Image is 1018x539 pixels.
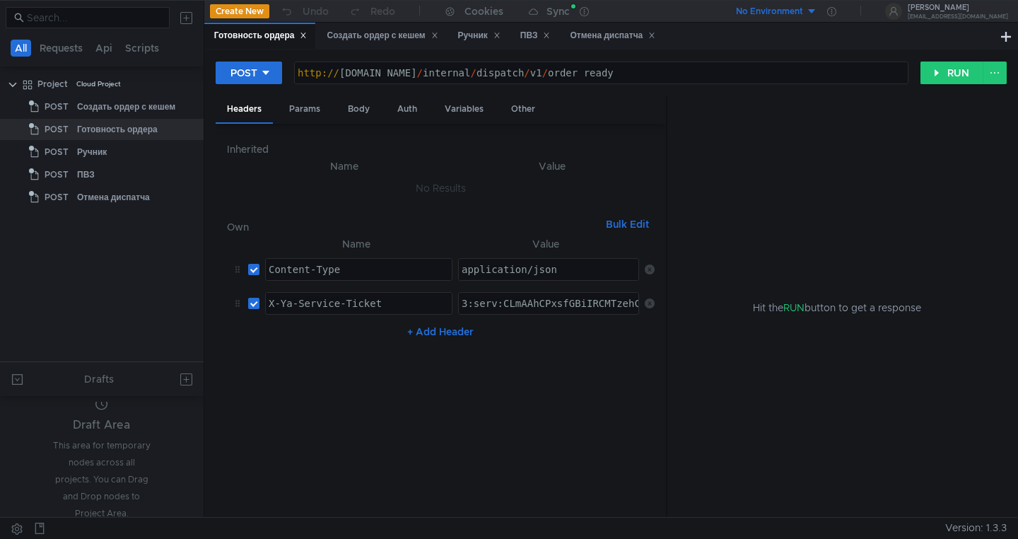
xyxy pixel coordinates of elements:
[37,74,68,95] div: Project
[238,158,450,175] th: Name
[546,6,570,16] div: Sync
[77,96,175,117] div: Создать ордер с кешем
[386,96,428,122] div: Auth
[210,4,269,18] button: Create New
[77,141,107,163] div: Ручник
[433,96,495,122] div: Variables
[920,62,983,84] button: RUN
[214,28,308,43] div: Готовность ордера
[783,301,805,314] span: RUN
[945,518,1007,538] span: Version: 1.3.3
[908,14,1008,19] div: [EMAIL_ADDRESS][DOMAIN_NAME]
[45,119,69,140] span: POST
[278,96,332,122] div: Params
[464,3,503,20] div: Cookies
[339,1,405,22] button: Redo
[216,96,273,124] div: Headers
[227,219,600,236] h6: Own
[327,28,438,43] div: Создать ордер с кешем
[458,28,501,43] div: Ручник
[216,62,282,84] button: POST
[45,164,69,185] span: POST
[91,40,117,57] button: Api
[45,141,69,163] span: POST
[600,216,655,233] button: Bulk Edit
[500,96,546,122] div: Other
[452,236,639,253] th: Value
[227,141,655,158] h6: Inherited
[416,182,466,195] nz-embed-empty: No Results
[230,65,257,81] div: POST
[76,74,121,95] div: Cloud Project
[303,3,329,20] div: Undo
[259,236,452,253] th: Name
[337,96,381,122] div: Body
[11,40,31,57] button: All
[27,10,161,25] input: Search...
[370,3,395,20] div: Redo
[35,40,87,57] button: Requests
[520,28,551,43] div: ПВЗ
[570,28,655,43] div: Отмена диспатча
[121,40,163,57] button: Scripts
[736,5,803,18] div: No Environment
[908,4,1008,11] div: [PERSON_NAME]
[77,164,95,185] div: ПВЗ
[77,119,158,140] div: Готовность ордера
[84,371,114,388] div: Drafts
[269,1,339,22] button: Undo
[45,96,69,117] span: POST
[45,187,69,208] span: POST
[77,187,150,208] div: Отмена диспатча
[402,323,479,340] button: + Add Header
[753,300,921,315] span: Hit the button to get a response
[450,158,655,175] th: Value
